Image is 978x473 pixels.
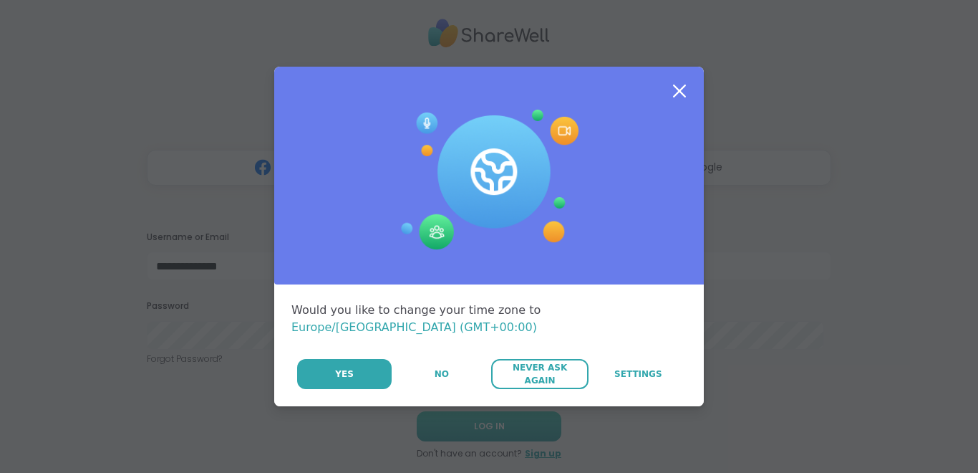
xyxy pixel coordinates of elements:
[297,359,392,389] button: Yes
[400,110,578,250] img: Session Experience
[291,320,537,334] span: Europe/[GEOGRAPHIC_DATA] (GMT+00:00)
[491,359,588,389] button: Never Ask Again
[614,368,662,381] span: Settings
[335,368,354,381] span: Yes
[291,302,687,336] div: Would you like to change your time zone to
[498,361,581,387] span: Never Ask Again
[590,359,687,389] a: Settings
[393,359,490,389] button: No
[435,368,449,381] span: No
